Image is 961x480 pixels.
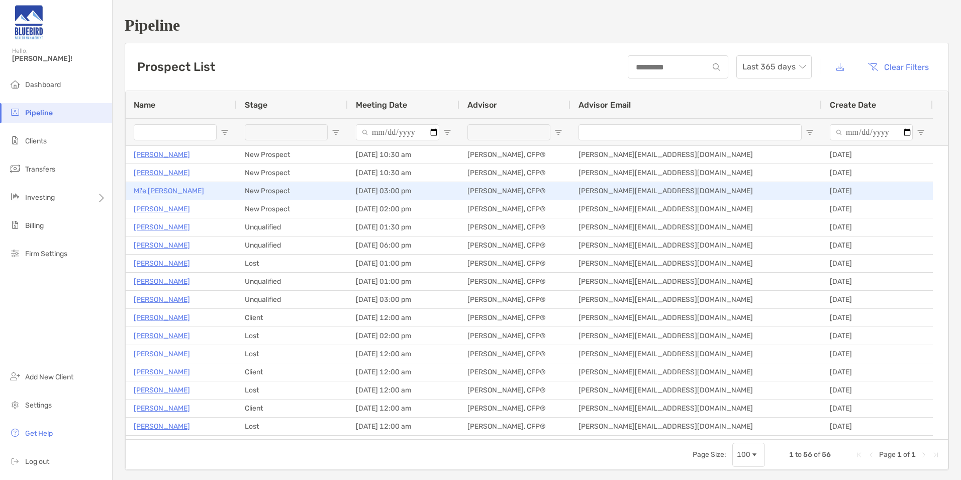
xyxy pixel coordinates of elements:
div: Unqualified [237,236,348,254]
div: [PERSON_NAME], CFP® [459,436,570,453]
span: Get Help [25,429,53,438]
div: [DATE] 02:00 pm [348,200,459,218]
div: Client [237,399,348,417]
span: of [814,450,820,459]
span: Add New Client [25,373,73,381]
p: [PERSON_NAME] [134,366,190,378]
a: [PERSON_NAME] [134,203,190,215]
a: [PERSON_NAME] [134,239,190,252]
input: Meeting Date Filter Input [356,124,439,140]
div: [DATE] 12:00 am [348,418,459,435]
a: [PERSON_NAME] [134,293,190,306]
div: [DATE] [822,146,933,164]
div: [PERSON_NAME][EMAIL_ADDRESS][DOMAIN_NAME] [570,363,822,381]
div: [DATE] [822,381,933,399]
div: [PERSON_NAME][EMAIL_ADDRESS][DOMAIN_NAME] [570,255,822,272]
a: [PERSON_NAME] [134,402,190,415]
div: Unqualified [237,273,348,290]
span: Transfers [25,165,55,174]
div: [DATE] [822,182,933,200]
img: add_new_client icon [9,370,21,382]
div: [DATE] [822,255,933,272]
p: [PERSON_NAME] [134,257,190,270]
img: settings icon [9,398,21,411]
div: [DATE] 10:30 am [348,164,459,182]
div: [DATE] 01:30 pm [348,218,459,236]
a: [PERSON_NAME] [134,438,190,451]
input: Name Filter Input [134,124,217,140]
span: Log out [25,457,49,466]
img: investing icon [9,191,21,203]
button: Clear Filters [860,56,936,78]
div: [DATE] 10:30 am [348,146,459,164]
div: [PERSON_NAME], CFP® [459,309,570,327]
input: Advisor Email Filter Input [579,124,802,140]
button: Open Filter Menu [332,128,340,136]
div: [DATE] 03:00 pm [348,291,459,308]
div: [PERSON_NAME][EMAIL_ADDRESS][DOMAIN_NAME] [570,291,822,308]
div: [PERSON_NAME], CFP® [459,255,570,272]
div: [PERSON_NAME][EMAIL_ADDRESS][DOMAIN_NAME] [570,200,822,218]
a: [PERSON_NAME] [134,311,190,324]
div: [PERSON_NAME], CFP® [459,146,570,164]
span: Dashboard [25,81,61,89]
div: [PERSON_NAME][EMAIL_ADDRESS][DOMAIN_NAME] [570,146,822,164]
div: [PERSON_NAME][EMAIL_ADDRESS][DOMAIN_NAME] [570,381,822,399]
div: Unqualified [237,291,348,308]
div: Page Size [732,443,765,467]
div: [DATE] [822,418,933,435]
div: [PERSON_NAME], CFP® [459,273,570,290]
a: [PERSON_NAME] [134,330,190,342]
div: [PERSON_NAME][EMAIL_ADDRESS][DOMAIN_NAME] [570,273,822,290]
div: Lost [237,327,348,345]
h1: Pipeline [125,16,949,35]
div: [PERSON_NAME], CFP® [459,200,570,218]
span: Pipeline [25,109,53,117]
span: Page [879,450,896,459]
button: Open Filter Menu [221,128,229,136]
span: [PERSON_NAME]! [12,54,106,63]
div: New Prospect [237,200,348,218]
div: [DATE] [822,309,933,327]
span: Advisor [467,100,497,110]
span: to [795,450,802,459]
div: [DATE] [822,273,933,290]
button: Open Filter Menu [806,128,814,136]
span: of [903,450,910,459]
div: [DATE] [822,236,933,254]
div: Page Size: [693,450,726,459]
img: get-help icon [9,427,21,439]
div: [PERSON_NAME][EMAIL_ADDRESS][DOMAIN_NAME] [570,218,822,236]
div: [DATE] 03:00 pm [348,182,459,200]
div: [PERSON_NAME], CFP® [459,236,570,254]
input: Create Date Filter Input [830,124,913,140]
p: [PERSON_NAME] [134,348,190,360]
a: [PERSON_NAME] [134,221,190,233]
span: 56 [822,450,831,459]
div: Lost [237,436,348,453]
div: [PERSON_NAME][EMAIL_ADDRESS][DOMAIN_NAME] [570,236,822,254]
div: Lost [237,255,348,272]
span: 1 [897,450,902,459]
div: [PERSON_NAME][EMAIL_ADDRESS][DOMAIN_NAME] [570,436,822,453]
p: [PERSON_NAME] [134,420,190,433]
p: [PERSON_NAME] [134,275,190,288]
div: Lost [237,381,348,399]
span: Advisor Email [579,100,631,110]
div: Unqualified [237,218,348,236]
div: Lost [237,418,348,435]
div: Next Page [920,451,928,459]
div: [PERSON_NAME][EMAIL_ADDRESS][DOMAIN_NAME] [570,345,822,363]
a: Mi'e [PERSON_NAME] [134,185,204,197]
div: Client [237,309,348,327]
div: New Prospect [237,146,348,164]
div: [DATE] [822,164,933,182]
div: Previous Page [867,451,875,459]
